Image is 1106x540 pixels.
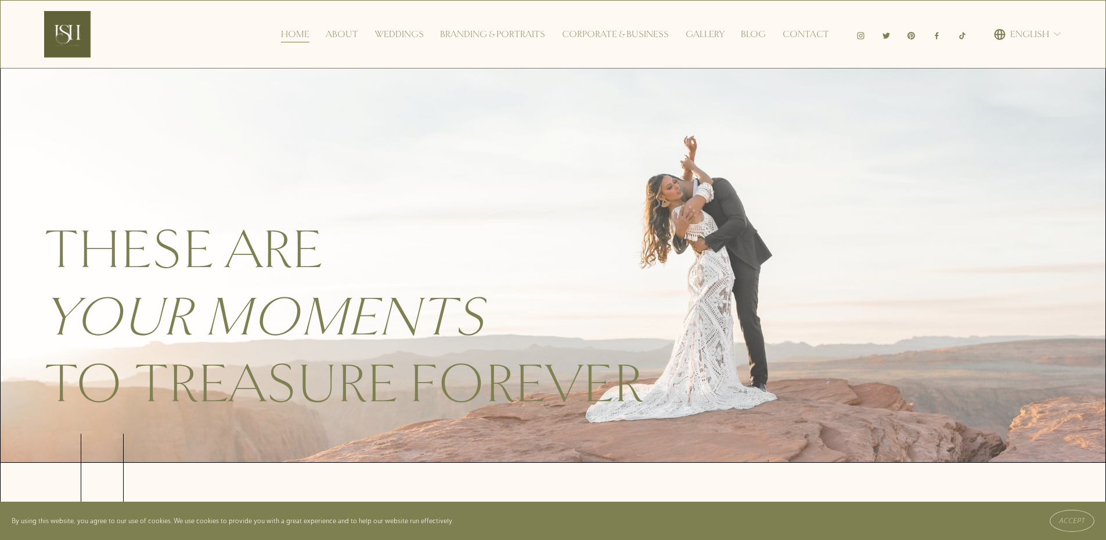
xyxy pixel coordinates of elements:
span: Accept [1059,517,1085,525]
a: Home [281,25,309,44]
p: By using this website, you agree to our use of cookies. We use cookies to provide you with a grea... [12,515,454,527]
a: About [326,25,358,44]
a: Branding & Portraits [440,25,545,44]
a: Pinterest [907,30,916,39]
a: TikTok [958,30,967,39]
a: Gallery [686,25,725,44]
div: language picker [994,25,1062,44]
a: Weddings [375,25,424,44]
span: English [1010,26,1049,43]
span: These are to treasure forever [45,217,643,417]
a: Blog [741,25,766,44]
button: Accept [1050,510,1094,532]
a: Twitter [882,30,891,39]
a: Instagram [856,30,865,39]
img: Ish Picturesque [44,11,91,57]
a: Corporate & Business [562,25,669,44]
a: Contact [783,25,829,44]
a: Facebook [932,30,941,39]
em: your moments [45,285,485,350]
